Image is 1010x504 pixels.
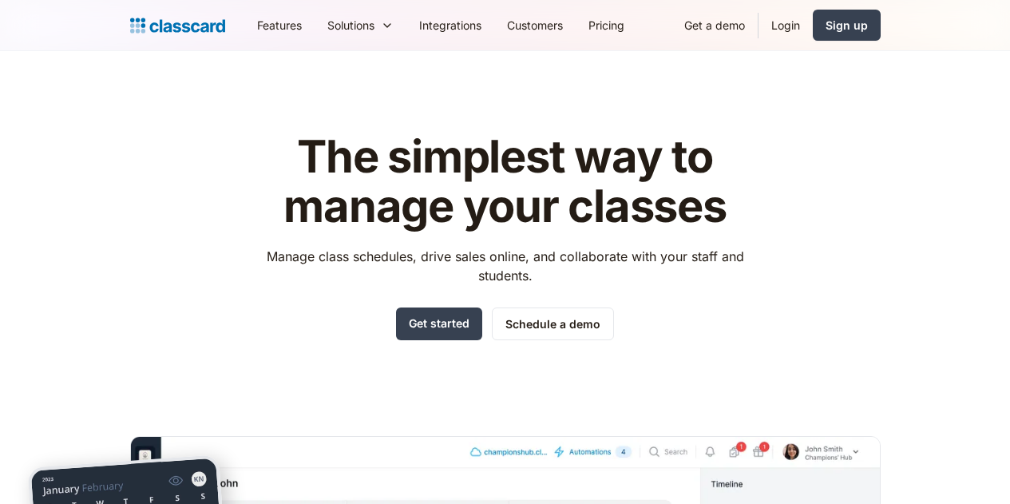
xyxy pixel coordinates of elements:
a: Integrations [406,7,494,43]
a: Customers [494,7,576,43]
div: Sign up [826,17,868,34]
a: Pricing [576,7,637,43]
a: Sign up [813,10,881,41]
a: Features [244,7,315,43]
a: Schedule a demo [492,308,614,340]
div: Solutions [315,7,406,43]
div: Solutions [327,17,374,34]
a: home [130,14,225,37]
a: Get a demo [671,7,758,43]
a: Login [758,7,813,43]
p: Manage class schedules, drive sales online, and collaborate with your staff and students. [252,247,758,285]
h1: The simplest way to manage your classes [252,133,758,231]
a: Get started [396,308,482,340]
